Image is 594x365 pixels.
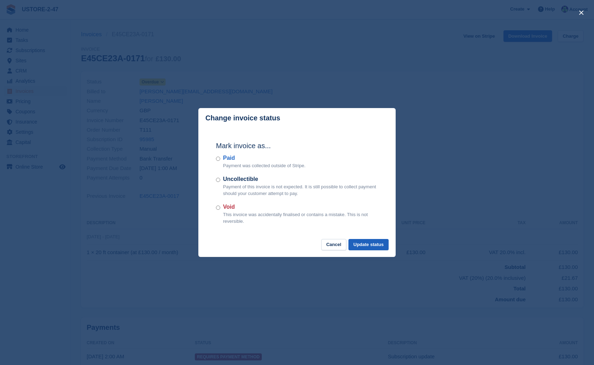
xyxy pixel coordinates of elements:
[223,183,378,197] p: Payment of this invoice is not expected. It is still possible to collect payment should your cust...
[216,140,378,151] h2: Mark invoice as...
[321,239,346,251] button: Cancel
[223,203,378,211] label: Void
[205,114,280,122] p: Change invoice status
[223,154,305,162] label: Paid
[223,175,378,183] label: Uncollectible
[223,162,305,169] p: Payment was collected outside of Stripe.
[223,211,378,225] p: This invoice was accidentally finalised or contains a mistake. This is not reversible.
[348,239,389,251] button: Update status
[576,7,587,18] button: close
